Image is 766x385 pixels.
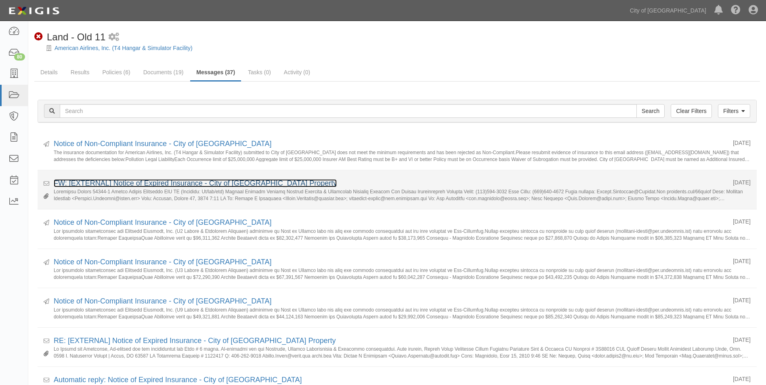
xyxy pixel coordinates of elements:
a: American Airlines, Inc. (T4 Hangar & Simulator Facility) [55,45,193,51]
i: Sent [44,220,49,226]
span: Land - Old 11 [47,31,105,42]
a: Automatic reply: Notice of Expired Insurance - City of [GEOGRAPHIC_DATA] [54,376,302,384]
small: Lo Ipsumd sit Ametconse, Ad-elitsed doe tem incididuntut lab Etdo # 6 magna. Al-enimadmi ven qui ... [54,346,751,358]
i: Received [44,181,49,187]
a: RE: [EXTERNAL] Notice of Expired Insurance - City of [GEOGRAPHIC_DATA] Property [54,337,336,345]
small: Lor ipsumdolo sitametconsec adi Elitsedd Eiusmodt, Inc. (U9 Labore & Etdolorem Aliquaen) adminimv... [54,307,751,319]
div: [DATE] [733,375,751,383]
div: [DATE] [733,296,751,304]
small: Lor ipsumdolo sitametconsec adi Elitsedd Eiusmodt, Inc. (U2 Labore & Etdolorem Aliquaen) adminimv... [54,228,751,241]
div: FW: [EXTERNAL] Notice of Expired Insurance - City of Phoenix Property [54,178,727,189]
a: Results [65,64,96,80]
a: Policies (6) [96,64,136,80]
i: Sent [44,260,49,266]
i: Sent [44,299,49,305]
i: Received [44,378,49,383]
i: Help Center - Complianz [731,6,741,15]
div: [DATE] [733,178,751,186]
i: Sent [44,142,49,147]
div: [DATE] [733,257,751,265]
a: Messages (37) [190,64,241,82]
i: Received [44,339,49,344]
a: Clear Filters [671,104,711,118]
div: Notice of Non-Compliant Insurance - City of Phoenix [54,257,727,268]
a: Tasks (0) [242,64,277,80]
a: Documents (19) [137,64,190,80]
a: Filters [718,104,750,118]
div: Land - Old 11 [34,30,105,44]
small: Lor ipsumdolo sitametconsec adi Elitsedd Eiusmodt, Inc. (U3 Labore & Etdolorem Aliquaen) adminimv... [54,267,751,280]
a: Notice of Non-Compliant Insurance - City of [GEOGRAPHIC_DATA] [54,297,272,305]
div: 80 [14,53,25,61]
div: [DATE] [733,336,751,344]
a: Notice of Non-Compliant Insurance - City of [GEOGRAPHIC_DATA] [54,258,272,266]
div: Notice of Non-Compliant Insurance - City of Phoenix [54,296,727,307]
div: Notice of Non-Compliant Insurance - City of Phoenix [54,139,727,149]
i: Non-Compliant [34,33,43,41]
div: RE: [EXTERNAL] Notice of Expired Insurance - City of Phoenix Property [54,336,727,346]
i: 2 scheduled workflows [109,33,119,42]
a: City of [GEOGRAPHIC_DATA] [626,2,710,19]
a: Notice of Non-Compliant Insurance - City of [GEOGRAPHIC_DATA] [54,140,272,148]
div: Notice of Non-Compliant Insurance - City of Phoenix [54,218,727,228]
a: Details [34,64,64,80]
div: [DATE] [733,139,751,147]
small: Loremipsu Dolors 54344-1 Ametco Adipis Elitseddo EIU TE (Incididu: Ut/lab/etd) Magnaal Enimadm Ve... [54,188,751,201]
a: Activity (0) [278,64,316,80]
div: [DATE] [733,218,751,226]
a: FW: [EXTERNAL] Notice of Expired Insurance - City of [GEOGRAPHIC_DATA] Property [54,179,337,187]
a: Notice of Non-Compliant Insurance - City of [GEOGRAPHIC_DATA] [54,218,272,226]
img: logo-5460c22ac91f19d4615b14bd174203de0afe785f0fc80cf4dbbc73dc1793850b.png [6,4,62,18]
small: The insurance documentation for American Airlines, Inc. (T4 Hangar & Simulator Facility) submitte... [54,149,751,162]
input: Search [60,104,637,118]
input: Search [636,104,665,118]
